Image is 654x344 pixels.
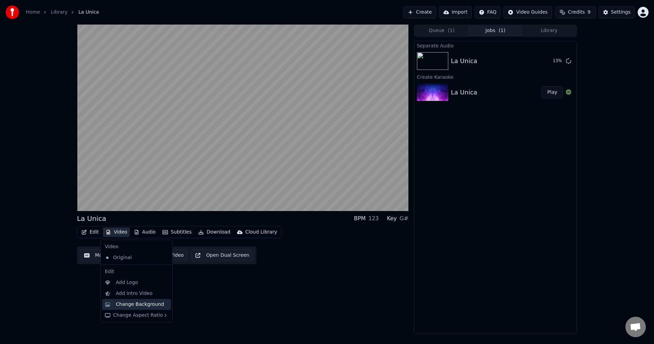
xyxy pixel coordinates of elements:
[414,73,577,81] div: Create Karaoke
[400,214,408,223] div: G#
[77,214,106,223] div: La Unica
[499,27,505,34] span: ( 1 )
[103,227,130,237] button: Video
[51,9,67,16] a: Library
[448,27,455,34] span: ( 1 )
[451,88,477,97] div: La Unica
[102,310,171,321] div: Change Aspect Ratio
[415,26,469,36] button: Queue
[414,41,577,49] div: Separate Audio
[368,214,379,223] div: 123
[354,214,365,223] div: BPM
[611,9,630,16] div: Settings
[474,6,501,18] button: FAQ
[102,266,171,277] div: Edit
[598,6,635,18] button: Settings
[5,5,19,19] img: youka
[191,249,254,261] button: Open Dual Screen
[555,6,596,18] button: Credits9
[131,227,158,237] button: Audio
[102,252,161,263] div: Original
[26,9,99,16] nav: breadcrumb
[79,227,102,237] button: Edit
[588,9,591,16] span: 9
[26,9,40,16] a: Home
[245,229,277,236] div: Cloud Library
[451,56,477,66] div: La Unica
[78,9,99,16] span: La Unica
[196,227,233,237] button: Download
[568,9,585,16] span: Credits
[116,279,138,286] div: Add Logo
[403,6,436,18] button: Create
[387,214,397,223] div: Key
[80,249,130,261] button: Manual Sync
[503,6,552,18] button: Video Guides
[102,241,171,252] div: Video
[542,86,563,99] button: Play
[116,290,153,297] div: Add Intro Video
[553,58,563,64] div: 13 %
[439,6,472,18] button: Import
[160,227,194,237] button: Subtitles
[469,26,523,36] button: Jobs
[625,317,646,337] a: Open chat
[116,301,164,308] div: Change Background
[522,26,576,36] button: Library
